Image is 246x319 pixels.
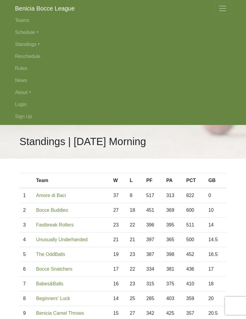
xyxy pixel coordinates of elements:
[36,266,72,272] a: Bocce Snatchers
[214,2,231,14] button: Toggle navigation
[15,99,231,111] a: Login
[19,188,32,203] td: 1
[110,173,126,188] th: W
[142,203,163,218] td: 451
[126,291,143,306] td: 25
[110,262,126,277] td: 17
[205,232,226,247] td: 14.5
[205,291,226,306] td: 20
[19,135,146,148] h1: Standings | [DATE] Morning
[36,222,73,227] a: Fastbreak Rollers
[36,237,88,242] a: Unusually Underhanded
[36,208,68,213] a: Bocce Buddies
[163,291,183,306] td: 403
[19,203,32,218] td: 2
[142,232,163,247] td: 397
[205,262,226,277] td: 17
[15,38,231,50] a: Standings
[15,50,231,62] a: Reschedule
[205,247,226,262] td: 16.5
[19,218,32,232] td: 3
[183,247,205,262] td: 452
[163,262,183,277] td: 381
[205,188,226,203] td: 0
[142,247,163,262] td: 387
[19,232,32,247] td: 4
[183,188,205,203] td: 822
[110,188,126,203] td: 37
[183,291,205,306] td: 359
[126,262,143,277] td: 22
[36,193,66,198] a: Amore di Baci
[15,62,231,74] a: Rules
[163,277,183,291] td: 375
[163,247,183,262] td: 398
[142,173,163,188] th: PF
[142,218,163,232] td: 396
[19,277,32,291] td: 7
[15,26,231,38] a: Schedule
[110,247,126,262] td: 19
[15,14,231,26] a: Teams
[110,291,126,306] td: 14
[142,277,163,291] td: 315
[36,252,65,257] a: The OddBalls
[183,232,205,247] td: 500
[183,262,205,277] td: 436
[142,262,163,277] td: 334
[183,277,205,291] td: 410
[163,232,183,247] td: 365
[205,173,226,188] th: GB
[19,291,32,306] td: 8
[183,218,205,232] td: 511
[15,74,231,87] a: News
[163,203,183,218] td: 369
[36,281,63,286] a: Babes&Balls
[205,277,226,291] td: 18
[19,247,32,262] td: 5
[205,218,226,232] td: 14
[126,173,143,188] th: L
[142,188,163,203] td: 517
[15,87,231,99] a: About
[15,111,231,123] a: Sign Up
[32,173,109,188] th: Team
[36,296,70,301] a: Beginners' Luck
[126,232,143,247] td: 21
[183,203,205,218] td: 600
[205,203,226,218] td: 10
[183,173,205,188] th: PCT
[110,218,126,232] td: 23
[126,218,143,232] td: 22
[163,188,183,203] td: 313
[126,188,143,203] td: 8
[15,2,75,14] a: Benicia Bocce League
[36,311,84,316] a: Benicia Camel Throws
[126,203,143,218] td: 18
[126,247,143,262] td: 23
[163,173,183,188] th: PA
[126,277,143,291] td: 23
[163,218,183,232] td: 395
[110,203,126,218] td: 27
[110,232,126,247] td: 21
[110,277,126,291] td: 16
[142,291,163,306] td: 285
[19,262,32,277] td: 6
